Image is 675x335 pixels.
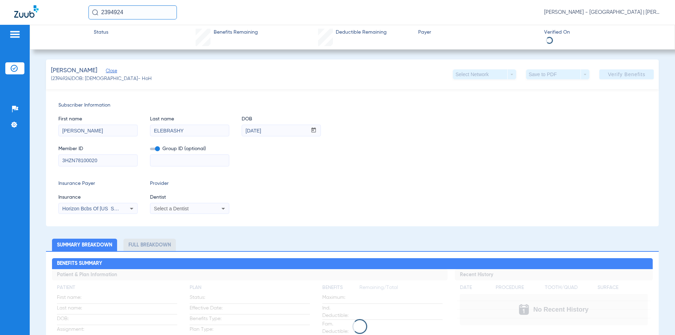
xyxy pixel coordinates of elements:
span: Group ID (optional) [150,145,229,153]
span: Member ID [58,145,138,153]
span: Payer [418,29,538,36]
img: Search Icon [92,9,98,16]
span: Horizon Bcbs Of [US_STATE] [62,206,127,211]
span: Insurance [58,194,138,201]
span: First name [58,115,138,123]
span: Subscriber Information [58,102,647,109]
li: Full Breakdown [123,239,176,251]
button: Open calendar [307,125,321,136]
span: Benefits Remaining [214,29,258,36]
span: (2394924) DOB: [DEMOGRAPHIC_DATA] - HoH [51,75,152,83]
span: DOB [242,115,321,123]
img: hamburger-icon [9,30,21,39]
iframe: Chat Widget [640,301,675,335]
span: Provider [150,180,229,187]
input: Search for patients [88,5,177,19]
span: Last name [150,115,229,123]
span: Verified On [544,29,664,36]
li: Summary Breakdown [52,239,117,251]
span: Close [106,68,112,75]
span: Dentist [150,194,229,201]
span: Status [94,29,108,36]
span: Select a Dentist [154,206,189,211]
img: Zuub Logo [14,5,39,18]
span: [PERSON_NAME] [51,66,97,75]
h2: Benefits Summary [52,258,653,269]
span: [PERSON_NAME] - [GEOGRAPHIC_DATA] | [PERSON_NAME] [544,9,661,16]
span: Insurance Payer [58,180,138,187]
span: Deductible Remaining [336,29,387,36]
